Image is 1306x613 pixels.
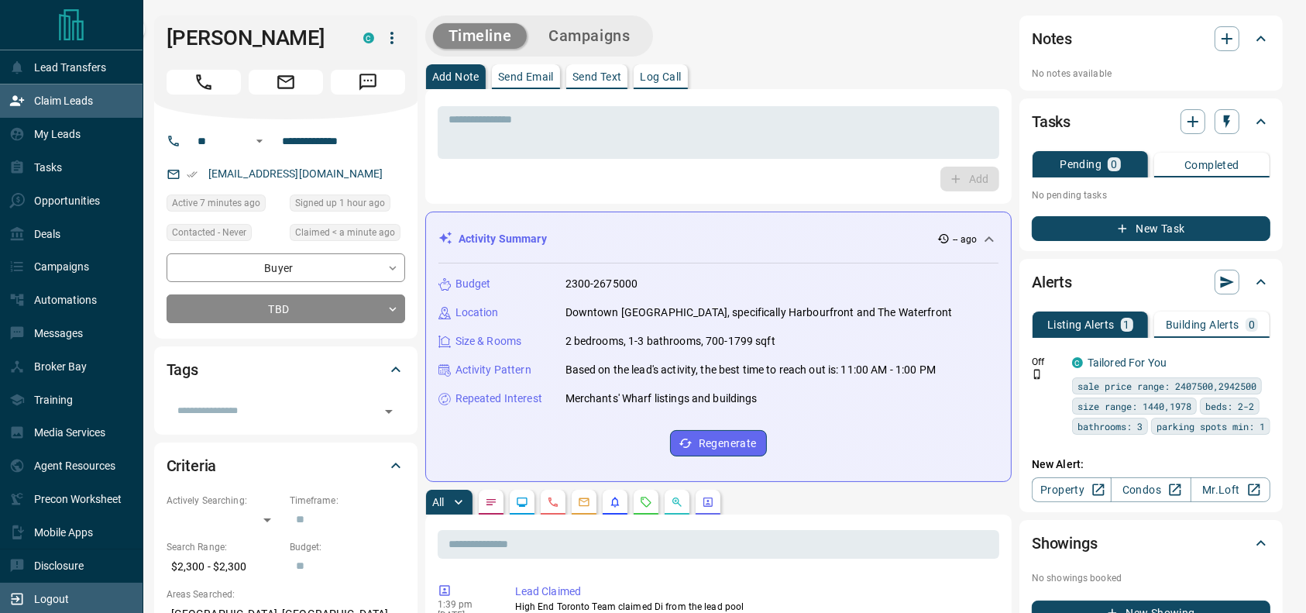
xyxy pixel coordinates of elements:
h2: Notes [1032,26,1072,51]
h2: Showings [1032,531,1098,556]
p: Based on the lead's activity, the best time to reach out is: 11:00 AM - 1:00 PM [565,362,936,378]
div: Sat Aug 16 2025 [290,224,405,246]
span: Call [167,70,241,95]
svg: Push Notification Only [1032,369,1043,380]
span: sale price range: 2407500,2942500 [1077,378,1256,394]
a: Mr.Loft [1191,477,1270,502]
p: No notes available [1032,67,1270,81]
p: All [432,497,445,508]
button: Open [378,401,400,422]
a: Tailored For You [1088,356,1167,369]
p: Search Range: [167,540,282,554]
h1: [PERSON_NAME] [167,26,340,50]
p: 0 [1249,319,1255,330]
p: No showings booked [1032,571,1270,585]
button: New Task [1032,216,1270,241]
button: Timeline [433,23,528,49]
div: Alerts [1032,263,1270,301]
div: condos.ca [1072,357,1083,368]
p: Add Note [432,71,479,82]
svg: Calls [547,496,559,508]
button: Regenerate [670,430,767,456]
span: Claimed < a minute ago [295,225,395,240]
div: Tags [167,351,405,388]
div: Tasks [1032,103,1270,140]
h2: Tags [167,357,198,382]
p: 2 bedrooms, 1-3 bathrooms, 700-1799 sqft [565,333,775,350]
p: Downtown [GEOGRAPHIC_DATA], specifically Harbourfront and The Waterfront [565,305,952,321]
div: Notes [1032,20,1270,57]
span: Email [249,70,323,95]
p: Pending [1060,159,1102,170]
p: Merchants' Wharf listings and buildings [565,391,758,407]
p: Repeated Interest [455,391,542,407]
div: condos.ca [363,33,374,43]
span: size range: 1440,1978 [1077,398,1191,414]
a: [EMAIL_ADDRESS][DOMAIN_NAME] [208,167,383,180]
p: 1 [1124,319,1130,330]
div: Sat Aug 16 2025 [167,195,282,216]
p: No pending tasks [1032,184,1270,207]
span: parking spots min: 1 [1156,418,1265,434]
p: New Alert: [1032,456,1270,473]
svg: Opportunities [671,496,683,508]
a: Property [1032,477,1112,502]
a: Condos [1111,477,1191,502]
p: 1:39 pm [438,599,492,610]
p: Log Call [640,71,681,82]
span: Contacted - Never [172,225,246,240]
div: Showings [1032,525,1270,562]
div: Buyer [167,253,405,282]
div: Criteria [167,447,405,484]
p: Completed [1184,160,1239,170]
button: Open [250,132,269,150]
span: beds: 2-2 [1205,398,1254,414]
svg: Notes [485,496,497,508]
span: bathrooms: 3 [1077,418,1143,434]
p: Listing Alerts [1047,319,1115,330]
svg: Listing Alerts [609,496,621,508]
p: Areas Searched: [167,587,405,601]
p: Budget [455,276,491,292]
button: Campaigns [533,23,645,49]
p: Send Text [572,71,622,82]
div: Sat Aug 16 2025 [290,195,405,216]
h2: Alerts [1032,270,1072,294]
h2: Tasks [1032,109,1071,134]
p: Off [1032,355,1063,369]
p: Activity Pattern [455,362,531,378]
span: Message [331,70,405,95]
span: Active 7 minutes ago [172,195,260,211]
p: Timeframe: [290,494,405,508]
p: $2,300 - $2,300 [167,554,282,580]
p: 0 [1111,159,1117,170]
span: Signed up 1 hour ago [295,195,385,211]
svg: Email Verified [187,169,198,180]
p: Activity Summary [459,231,547,247]
div: Activity Summary-- ago [438,225,998,253]
p: Budget: [290,540,405,554]
p: Building Alerts [1166,319,1239,330]
svg: Requests [640,496,652,508]
p: Actively Searching: [167,494,282,508]
svg: Agent Actions [702,496,714,508]
p: -- ago [953,232,977,246]
p: Location [455,305,499,321]
svg: Lead Browsing Activity [516,496,528,508]
p: Lead Claimed [515,584,993,600]
p: Size & Rooms [455,333,522,350]
div: TBD [167,294,405,323]
p: 2300-2675000 [565,276,638,292]
h2: Criteria [167,453,217,478]
svg: Emails [578,496,590,508]
p: Send Email [498,71,554,82]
